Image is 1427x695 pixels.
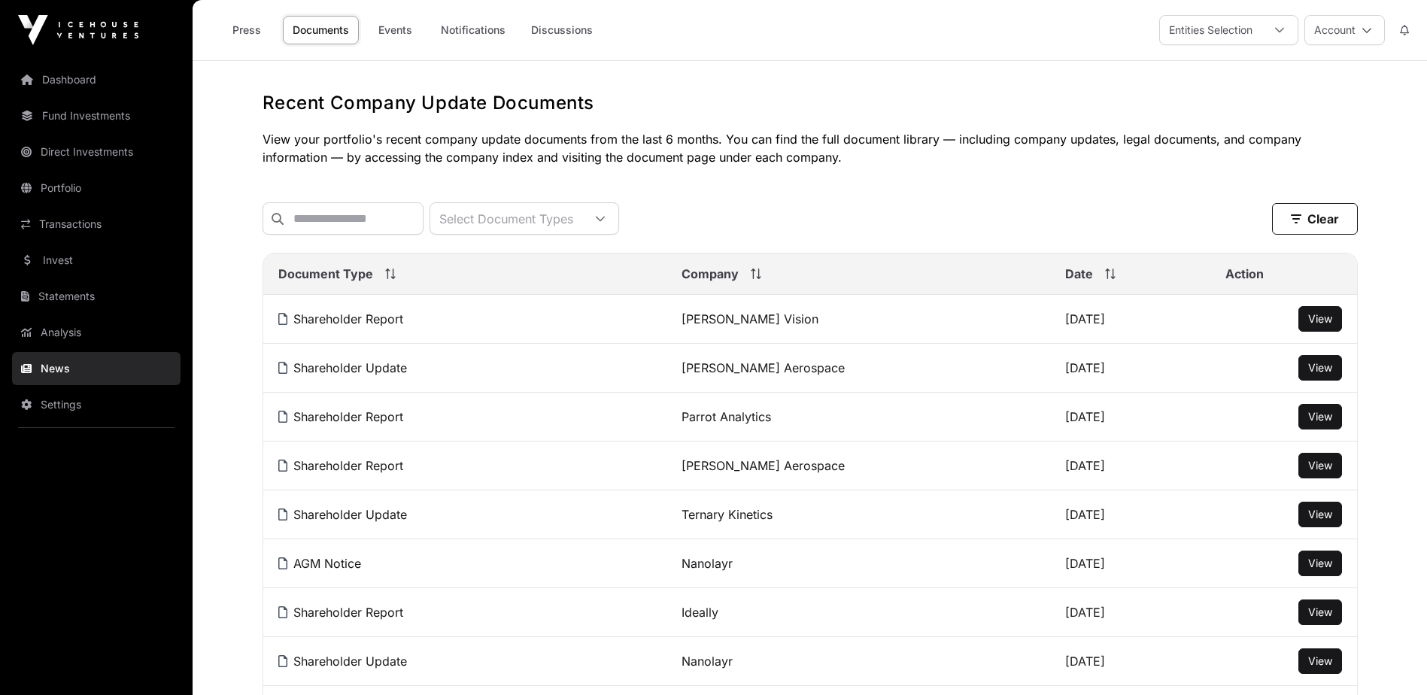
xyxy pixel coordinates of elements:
[1298,502,1342,527] button: View
[1298,599,1342,625] button: View
[278,507,407,522] a: Shareholder Update
[278,409,403,424] a: Shareholder Report
[1308,410,1332,423] span: View
[1065,265,1093,283] span: Date
[1050,295,1210,344] td: [DATE]
[1298,355,1342,381] button: View
[12,171,181,205] a: Portfolio
[682,409,771,424] a: Parrot Analytics
[682,360,845,375] a: [PERSON_NAME] Aerospace
[12,244,181,277] a: Invest
[431,16,515,44] a: Notifications
[1308,556,1332,571] a: View
[1308,654,1332,667] span: View
[1298,306,1342,332] button: View
[12,135,181,168] a: Direct Investments
[1160,16,1262,44] div: Entities Selection
[278,265,373,283] span: Document Type
[1308,361,1332,374] span: View
[1298,404,1342,429] button: View
[278,605,403,620] a: Shareholder Report
[1272,203,1358,235] button: Clear
[1225,265,1264,283] span: Action
[1308,311,1332,326] a: View
[1050,539,1210,588] td: [DATE]
[521,16,603,44] a: Discussions
[12,352,181,385] a: News
[1050,393,1210,442] td: [DATE]
[1308,458,1332,473] a: View
[1308,360,1332,375] a: View
[1298,648,1342,674] button: View
[263,91,1358,115] h1: Recent Company Update Documents
[12,99,181,132] a: Fund Investments
[1308,507,1332,522] a: View
[1308,605,1332,620] a: View
[1308,508,1332,520] span: View
[1308,312,1332,325] span: View
[1308,654,1332,669] a: View
[682,265,739,283] span: Company
[365,16,425,44] a: Events
[682,654,733,669] a: Nanolayr
[263,130,1358,166] p: View your portfolio's recent company update documents from the last 6 months. You can find the fu...
[1050,344,1210,393] td: [DATE]
[1308,605,1332,618] span: View
[430,203,582,234] div: Select Document Types
[217,16,277,44] a: Press
[12,388,181,421] a: Settings
[12,208,181,241] a: Transactions
[682,507,773,522] a: Ternary Kinetics
[12,316,181,349] a: Analysis
[1308,409,1332,424] a: View
[18,15,138,45] img: Icehouse Ventures Logo
[1050,490,1210,539] td: [DATE]
[283,16,359,44] a: Documents
[278,654,407,669] a: Shareholder Update
[682,311,818,326] a: [PERSON_NAME] Vision
[1308,557,1332,569] span: View
[278,458,403,473] a: Shareholder Report
[12,63,181,96] a: Dashboard
[278,360,407,375] a: Shareholder Update
[1308,459,1332,472] span: View
[12,280,181,313] a: Statements
[1298,551,1342,576] button: View
[682,556,733,571] a: Nanolayr
[682,605,718,620] a: Ideally
[1352,623,1427,695] iframe: Chat Widget
[278,556,361,571] a: AGM Notice
[1304,15,1385,45] button: Account
[278,311,403,326] a: Shareholder Report
[1298,453,1342,478] button: View
[1050,637,1210,686] td: [DATE]
[682,458,845,473] a: [PERSON_NAME] Aerospace
[1050,442,1210,490] td: [DATE]
[1050,588,1210,637] td: [DATE]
